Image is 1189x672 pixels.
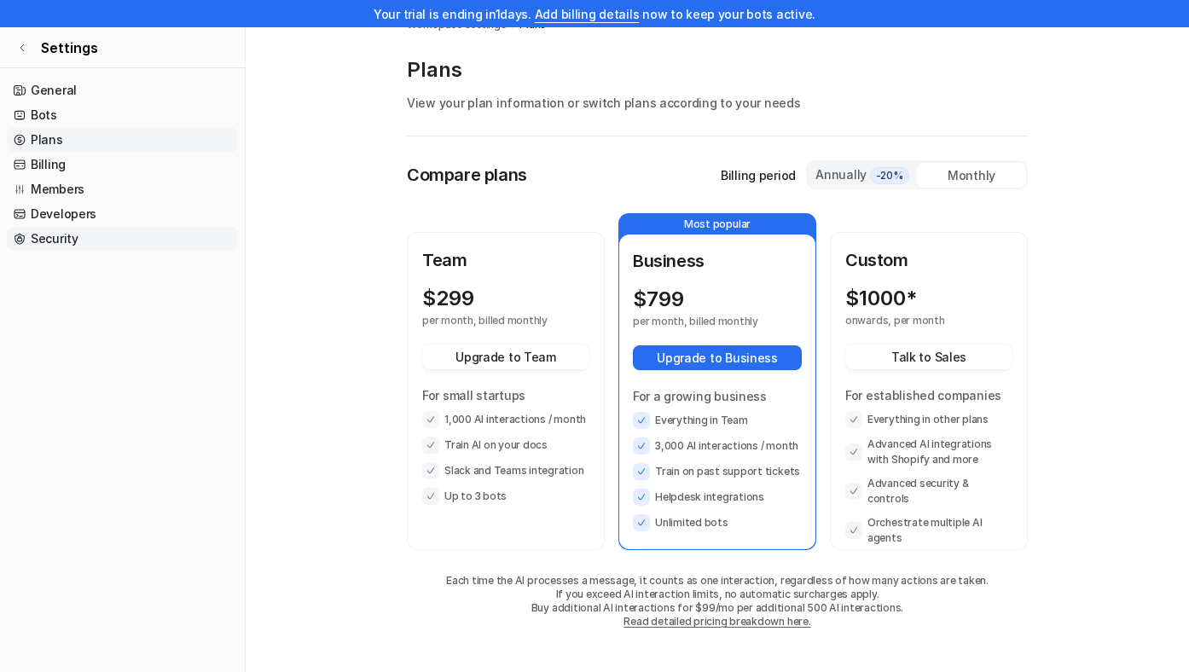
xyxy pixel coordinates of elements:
[633,345,802,370] button: Upgrade to Business
[633,514,802,531] li: Unlimited bots
[422,314,559,327] p: per month, billed monthly
[845,247,1012,273] p: Custom
[422,386,589,404] p: For small startups
[407,601,1028,615] p: Buy additional AI interactions for $99/mo per additional 500 AI interactions.
[422,247,589,273] p: Team
[845,476,1012,507] li: Advanced security & controls
[7,202,238,226] a: Developers
[422,437,589,454] li: Train AI on your docs
[721,166,796,184] p: Billing period
[633,287,684,311] p: $ 799
[633,315,771,328] p: per month, billed monthly
[845,386,1012,404] p: For established companies
[845,437,1012,467] li: Advanced AI integrations with Shopify and more
[815,165,910,184] div: Annually
[619,214,815,235] p: Most popular
[422,411,589,428] li: 1,000 AI interactions / month
[633,489,802,506] li: Helpdesk integrations
[845,345,1012,369] button: Talk to Sales
[422,462,589,479] li: Slack and Teams integration
[845,287,917,310] p: $ 1000*
[917,163,1026,188] div: Monthly
[633,387,802,405] p: For a growing business
[633,463,802,480] li: Train on past support tickets
[633,437,802,455] li: 3,000 AI interactions / month
[407,588,1028,601] p: If you exceed AI interaction limits, no automatic surcharges apply.
[7,103,238,127] a: Bots
[633,248,802,274] p: Business
[7,177,238,201] a: Members
[7,153,238,177] a: Billing
[7,227,238,251] a: Security
[407,162,527,188] p: Compare plans
[407,94,1028,112] p: View your plan information or switch plans according to your needs
[407,574,1028,588] p: Each time the AI processes a message, it counts as one interaction, regardless of how many action...
[422,287,474,310] p: $ 299
[870,167,909,184] span: -20%
[407,56,1028,84] p: Plans
[422,345,589,369] button: Upgrade to Team
[41,38,98,58] span: Settings
[535,7,640,21] a: Add billing details
[7,128,238,152] a: Plans
[623,615,810,628] a: Read detailed pricing breakdown here.
[422,488,589,505] li: Up to 3 bots
[845,314,982,327] p: onwards, per month
[845,411,1012,428] li: Everything in other plans
[845,515,1012,546] li: Orchestrate multiple AI agents
[7,78,238,102] a: General
[633,412,802,429] li: Everything in Team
